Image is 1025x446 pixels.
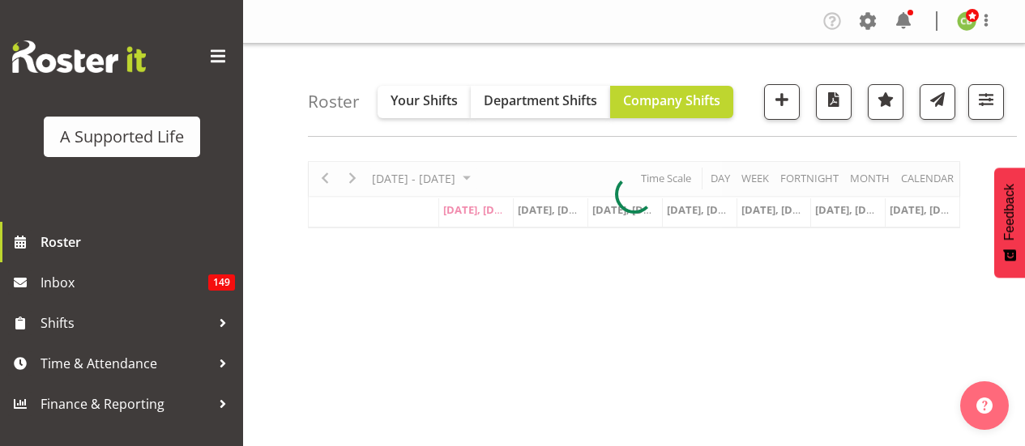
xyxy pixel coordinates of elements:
[12,40,146,73] img: Rosterit website logo
[868,84,903,120] button: Highlight an important date within the roster.
[308,92,360,111] h4: Roster
[41,351,211,376] span: Time & Attendance
[41,311,211,335] span: Shifts
[208,274,235,291] span: 149
[994,168,1025,278] button: Feedback - Show survey
[41,270,208,295] span: Inbox
[484,91,597,109] span: Department Shifts
[610,86,733,118] button: Company Shifts
[60,125,184,149] div: A Supported Life
[378,86,471,118] button: Your Shifts
[41,230,235,254] span: Roster
[920,84,955,120] button: Send a list of all shifts for the selected filtered period to all rostered employees.
[41,392,211,416] span: Finance & Reporting
[391,91,458,109] span: Your Shifts
[957,11,976,31] img: cathriona-byrne9810.jpg
[968,84,1004,120] button: Filter Shifts
[1002,184,1017,240] span: Feedback
[976,397,993,414] img: help-xxl-2.png
[764,84,800,120] button: Add a new shift
[816,84,852,120] button: Download a PDF of the roster according to the set date range.
[623,91,720,109] span: Company Shifts
[471,86,610,118] button: Department Shifts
